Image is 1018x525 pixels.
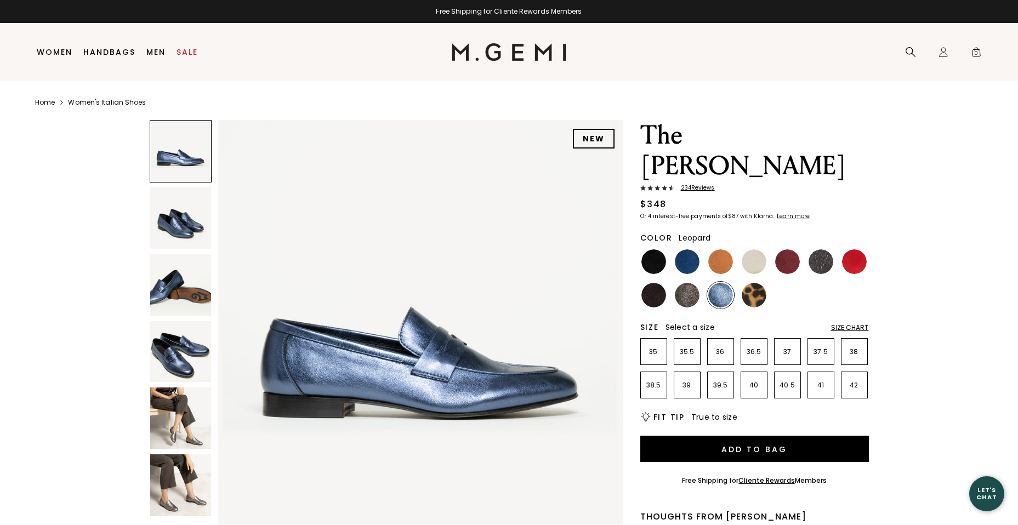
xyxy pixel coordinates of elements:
klarna-placement-style-body: with Klarna [740,212,776,220]
img: Navy [675,249,699,274]
img: Dark Gunmetal [809,249,833,274]
klarna-placement-style-body: Or 4 interest-free payments of [640,212,728,220]
p: 40 [741,381,767,390]
img: Luggage [708,249,733,274]
img: Sunset Red [842,249,867,274]
img: M.Gemi [452,43,566,61]
img: The Sacca Donna [150,187,212,249]
h1: The [PERSON_NAME] [640,120,869,181]
p: 40.5 [775,381,800,390]
a: Women's Italian Shoes [68,98,146,107]
p: 42 [841,381,867,390]
a: Learn more [776,213,810,220]
p: 35 [641,347,667,356]
a: Women [37,48,72,56]
p: 38 [841,347,867,356]
p: 39.5 [708,381,733,390]
button: Add to Bag [640,436,869,462]
p: 37 [775,347,800,356]
p: 36.5 [741,347,767,356]
img: Burgundy [775,249,800,274]
img: Sapphire [708,283,733,307]
span: True to size [691,412,737,423]
span: 0 [971,49,982,60]
p: 36 [708,347,733,356]
klarna-placement-style-amount: $87 [728,212,738,220]
p: 37.5 [808,347,834,356]
div: Size Chart [831,323,869,332]
img: Cocoa [675,283,699,307]
img: Leopard [742,283,766,307]
img: Dark Chocolate [641,283,666,307]
h2: Fit Tip [653,413,685,421]
span: 234 Review s [674,185,715,191]
a: Men [146,48,166,56]
div: NEW [573,129,615,149]
p: 39 [674,381,700,390]
div: Thoughts from [PERSON_NAME] [640,510,869,523]
span: Select a size [666,322,715,333]
span: Leopard [679,232,710,243]
div: $348 [640,198,667,211]
img: Black [641,249,666,274]
a: Sale [177,48,198,56]
div: Let's Chat [969,487,1004,500]
img: The Sacca Donna [150,387,212,449]
a: Home [35,98,55,107]
img: The Sacca Donna [218,120,623,524]
p: 41 [808,381,834,390]
a: 234Reviews [640,185,869,193]
p: 38.5 [641,381,667,390]
img: The Sacca Donna [150,254,212,316]
a: Handbags [83,48,135,56]
p: 35.5 [674,347,700,356]
h2: Color [640,233,673,242]
img: The Sacca Donna [150,321,212,383]
div: Free Shipping for Members [682,476,827,485]
a: Cliente Rewards [738,476,795,485]
img: Light Oatmeal [742,249,766,274]
klarna-placement-style-cta: Learn more [777,212,810,220]
h2: Size [640,323,659,332]
img: The Sacca Donna [150,454,212,516]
